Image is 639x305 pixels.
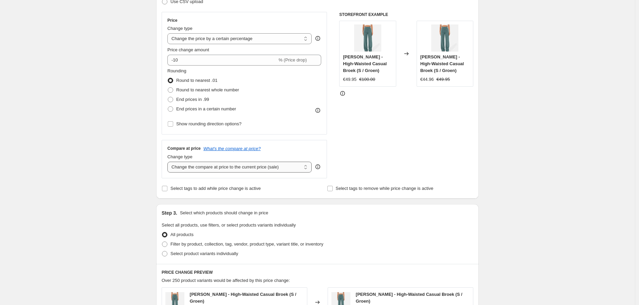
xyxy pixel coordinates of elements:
[167,68,186,73] span: Rounding
[203,146,261,151] button: What's the compare at price?
[162,278,290,283] span: Over 250 product variants would be affected by this price change:
[170,186,261,191] span: Select tags to add while price change is active
[314,163,321,170] div: help
[343,54,387,73] span: [PERSON_NAME] - High-Waisted Casual Broek (S / Groen)
[431,24,458,52] img: high-waisted-elastische-casual-broek-842034_80x.webp
[436,76,450,83] strike: €49.95
[278,57,307,62] span: % (Price drop)
[167,55,277,66] input: -15
[170,251,238,256] span: Select product variants individually
[356,292,462,304] span: [PERSON_NAME] - High-Waisted Casual Broek (S / Groen)
[420,54,464,73] span: [PERSON_NAME] - High-Waisted Casual Broek (S / Groen)
[359,76,375,83] strike: €100.00
[176,78,217,83] span: Round to nearest .01
[176,87,239,92] span: Round to nearest whole number
[354,24,381,52] img: high-waisted-elastische-casual-broek-842034_80x.webp
[167,154,193,159] span: Change type
[420,76,434,83] div: €44.96
[162,210,177,216] h2: Step 3.
[180,210,268,216] p: Select which products should change in price
[336,186,434,191] span: Select tags to remove while price change is active
[167,18,177,23] h3: Price
[167,146,201,151] h3: Compare at price
[314,35,321,42] div: help
[343,76,357,83] div: €49.95
[167,26,193,31] span: Change type
[190,292,296,304] span: [PERSON_NAME] - High-Waisted Casual Broek (S / Groen)
[162,270,473,275] h6: PRICE CHANGE PREVIEW
[176,97,209,102] span: End prices in .99
[339,12,473,17] h6: STOREFRONT EXAMPLE
[170,241,323,247] span: Filter by product, collection, tag, vendor, product type, variant title, or inventory
[176,121,241,126] span: Show rounding direction options?
[170,232,194,237] span: All products
[167,47,209,52] span: Price change amount
[162,222,296,228] span: Select all products, use filters, or select products variants individually
[176,106,236,111] span: End prices in a certain number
